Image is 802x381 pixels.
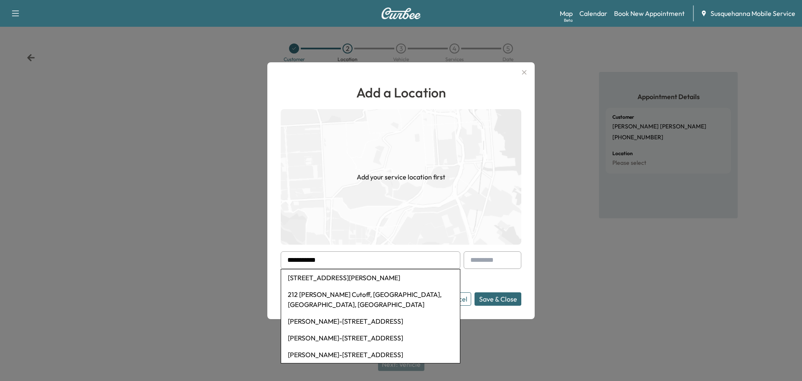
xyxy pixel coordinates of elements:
[560,8,573,18] a: MapBeta
[381,8,421,19] img: Curbee Logo
[475,292,521,306] button: Save & Close
[564,17,573,23] div: Beta
[281,330,460,346] li: [PERSON_NAME]-[STREET_ADDRESS]
[281,313,460,330] li: [PERSON_NAME]-[STREET_ADDRESS]
[281,109,521,245] img: empty-map-CL6vilOE.png
[357,172,445,182] h1: Add your service location first
[281,286,460,313] li: 212 [PERSON_NAME] Cutoff, [GEOGRAPHIC_DATA], [GEOGRAPHIC_DATA], [GEOGRAPHIC_DATA]
[711,8,795,18] span: Susquehanna Mobile Service
[281,269,460,286] li: [STREET_ADDRESS][PERSON_NAME]
[614,8,685,18] a: Book New Appointment
[281,346,460,363] li: [PERSON_NAME]-[STREET_ADDRESS]
[579,8,607,18] a: Calendar
[281,82,521,102] h1: Add a Location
